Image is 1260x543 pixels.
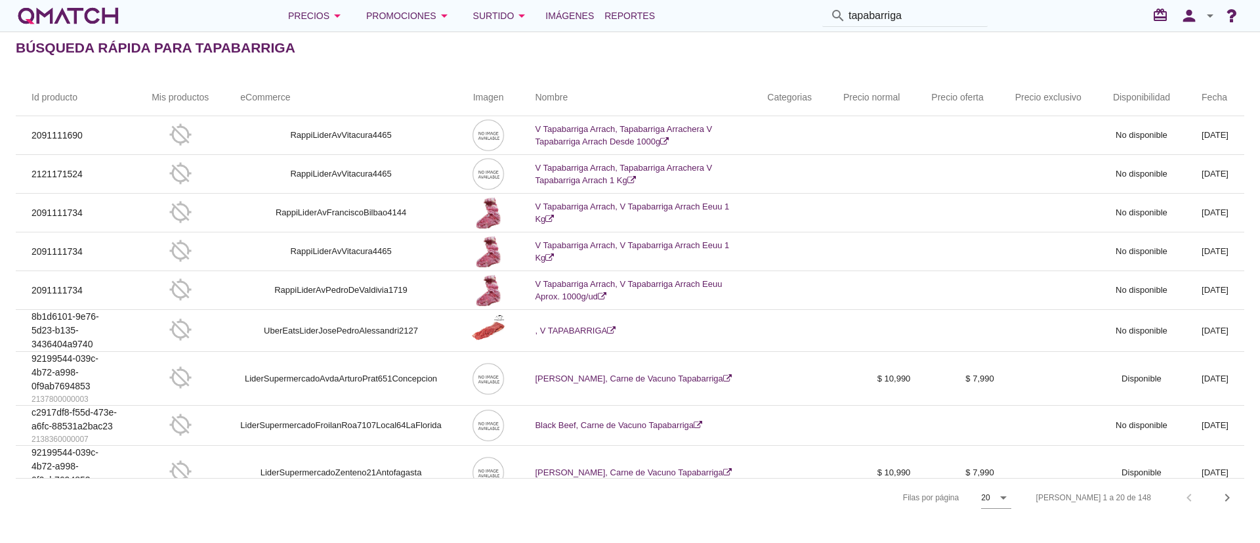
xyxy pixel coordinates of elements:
[535,467,731,477] a: [PERSON_NAME], Carne de Vacuno Tapabarriga
[169,366,192,389] i: gps_off
[828,352,915,406] td: $ 10,990
[169,318,192,341] i: gps_off
[224,446,457,500] td: LiderSupermercadoZenteno21Antofagasta
[31,393,120,405] p: 2137800000003
[1219,490,1235,506] i: chevron_right
[31,310,120,351] p: 8b1d6101-9e76-5d23-b135-3436404a9740
[31,167,120,181] p: 2121171524
[1152,7,1173,23] i: redeem
[169,239,192,263] i: gps_off
[31,245,120,259] p: 2091111734
[535,420,702,430] a: Black Beef, Carne de Vacuno Tapabarriga
[31,406,120,433] p: c2917df8-f55d-473e-a6fc-88531a2bac23
[1186,446,1244,500] td: [DATE]
[1097,406,1186,446] td: No disponible
[1097,194,1186,232] td: No disponible
[224,232,457,271] td: RappiLiderAvVitacura4465
[999,79,1097,116] th: Precio exclusivo: Not sorted.
[1097,446,1186,500] td: Disponible
[1186,352,1244,406] td: [DATE]
[31,284,120,297] p: 2091111734
[535,202,729,225] a: V Tapabarriga Arrach, V Tapabarriga Arrach Eeuu 1 Kg
[535,326,616,336] a: , V TAPABARRIGA
[1097,79,1186,116] th: Disponibilidad: Not sorted.
[1036,492,1151,504] div: [PERSON_NAME] 1 a 20 de 148
[604,8,655,24] span: Reportes
[599,3,660,29] a: Reportes
[535,279,722,302] a: V Tapabarriga Arrach, V Tapabarriga Arrach Eeuu Aprox. 1000g/ud
[329,8,345,24] i: arrow_drop_down
[288,8,345,24] div: Precios
[473,8,530,24] div: Surtido
[1186,79,1244,116] th: Fecha: Not sorted.
[915,446,999,500] td: $ 7,990
[224,116,457,155] td: RappiLiderAvVitacura4465
[1186,271,1244,310] td: [DATE]
[540,3,599,29] a: Imágenes
[1186,232,1244,271] td: [DATE]
[224,155,457,194] td: RappiLiderAvVitacura4465
[278,3,356,29] button: Precios
[1097,116,1186,155] td: No disponible
[1186,116,1244,155] td: [DATE]
[535,163,712,186] a: V Tapabarriga Arrach, Tapabarriga Arrachera V Tapabarriga Arrach 1 Kg
[224,406,457,446] td: LiderSupermercadoFroilanRoa7107Local64LaFlorida
[366,8,452,24] div: Promociones
[463,3,541,29] button: Surtido
[16,37,295,58] h2: Búsqueda rápida para tapabarriga
[224,271,457,310] td: RappiLiderAvPedroDeValdivia1719
[31,352,120,393] p: 92199544-039c-4b72-a998-0f9ab7694853
[772,479,1011,517] div: Filas por página
[16,3,121,29] a: white-qmatch-logo
[1097,232,1186,271] td: No disponible
[169,278,192,301] i: gps_off
[224,310,457,352] td: UberEatsLiderJosePedroAlessandri2127
[830,8,846,24] i: search
[828,446,915,500] td: $ 10,990
[849,5,980,26] input: Buscar productos
[31,446,120,487] p: 92199544-039c-4b72-a998-0f9ab7694853
[996,490,1011,506] i: arrow_drop_down
[356,3,463,29] button: Promociones
[1186,406,1244,446] td: [DATE]
[1097,155,1186,194] td: No disponible
[1215,486,1239,510] button: Next page
[1186,310,1244,352] td: [DATE]
[169,200,192,224] i: gps_off
[31,129,120,142] p: 2091111690
[169,413,192,437] i: gps_off
[224,352,457,406] td: LiderSupermercadoAvdaArturoPrat651Concepcion
[545,8,594,24] span: Imágenes
[224,194,457,232] td: RappiLiderAvFranciscoBilbao4144
[1097,352,1186,406] td: Disponible
[535,240,729,263] a: V Tapabarriga Arrach, V Tapabarriga Arrach Eeuu 1 Kg
[1202,8,1218,24] i: arrow_drop_down
[436,8,452,24] i: arrow_drop_down
[514,8,530,24] i: arrow_drop_down
[169,460,192,483] i: gps_off
[31,206,120,220] p: 2091111734
[751,79,828,116] th: Categorias: Not sorted.
[1186,155,1244,194] td: [DATE]
[1186,194,1244,232] td: [DATE]
[915,352,999,406] td: $ 7,990
[169,123,192,146] i: gps_off
[1097,310,1186,352] td: No disponible
[169,162,192,185] i: gps_off
[1176,7,1202,25] i: person
[535,124,712,147] a: V Tapabarriga Arrach, Tapabarriga Arrachera V Tapabarriga Arrach Desde 1000g
[224,79,457,116] th: eCommerce: Not sorted.
[828,79,915,116] th: Precio normal: Not sorted.
[915,79,999,116] th: Precio oferta: Not sorted.
[981,492,990,504] div: 20
[519,79,751,116] th: Nombre: Not sorted.
[457,79,520,116] th: Imagen: Not sorted.
[136,79,224,116] th: Mis productos: Not sorted.
[535,374,731,383] a: [PERSON_NAME], Carne de Vacuno Tapabarriga
[1097,271,1186,310] td: No disponible
[16,79,136,116] th: Id producto: Not sorted.
[31,433,120,445] p: 2138360000007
